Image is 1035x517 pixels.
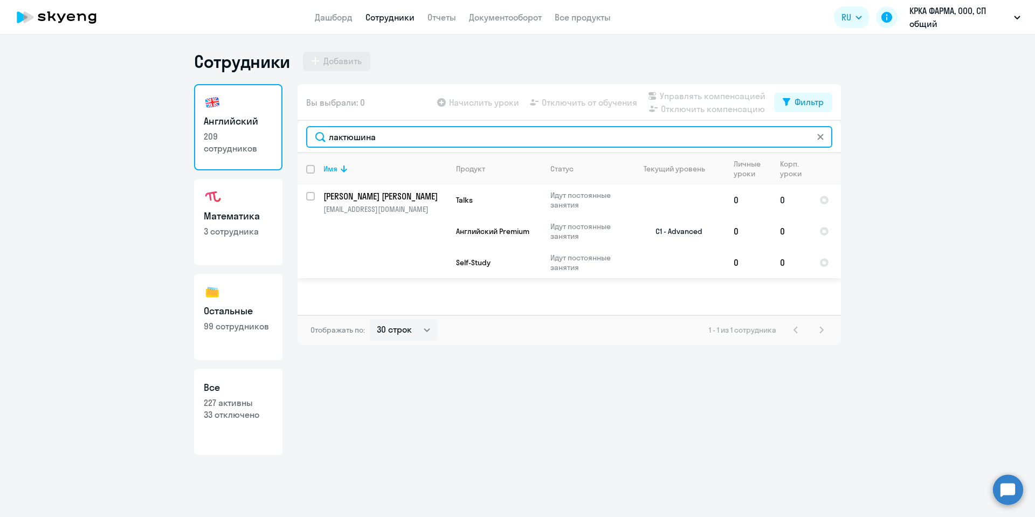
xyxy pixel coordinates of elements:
[310,325,365,335] span: Отображать по:
[780,159,810,178] div: Корп. уроки
[456,195,473,205] span: Talks
[323,190,445,202] p: [PERSON_NAME] [PERSON_NAME]
[550,222,624,241] p: Идут постоянные занятия
[725,216,771,247] td: 0
[771,184,811,216] td: 0
[795,95,824,108] div: Фильтр
[194,84,282,170] a: Английский209 сотрудников
[323,164,447,174] div: Имя
[204,209,273,223] h3: Математика
[456,258,491,267] span: Self-Study
[456,226,529,236] span: Английский Premium
[204,397,273,409] p: 227 активны
[204,130,273,154] p: 209 сотрудников
[456,164,485,174] div: Продукт
[771,247,811,278] td: 0
[644,164,705,174] div: Текущий уровень
[633,164,724,174] div: Текущий уровень
[315,12,353,23] a: Дашборд
[303,52,370,71] button: Добавить
[204,304,273,318] h3: Остальные
[204,114,273,128] h3: Английский
[194,179,282,265] a: Математика3 сотрудника
[323,204,447,214] p: [EMAIL_ADDRESS][DOMAIN_NAME]
[204,320,273,332] p: 99 сотрудников
[550,190,624,210] p: Идут постоянные занятия
[194,369,282,455] a: Все227 активны33 отключено
[550,164,574,174] div: Статус
[204,94,221,111] img: english
[550,253,624,272] p: Идут постоянные занятия
[725,184,771,216] td: 0
[306,126,832,148] input: Поиск по имени, email, продукту или статусу
[834,6,870,28] button: RU
[774,93,832,112] button: Фильтр
[204,284,221,301] img: others
[725,247,771,278] td: 0
[194,51,290,72] h1: Сотрудники
[771,216,811,247] td: 0
[909,4,1010,30] p: КРКА ФАРМА, ООО, СП общий
[841,11,851,24] span: RU
[469,12,542,23] a: Документооборот
[427,12,456,23] a: Отчеты
[204,189,221,206] img: math
[904,4,1026,30] button: КРКА ФАРМА, ООО, СП общий
[709,325,776,335] span: 1 - 1 из 1 сотрудника
[323,54,362,67] div: Добавить
[323,190,447,202] a: [PERSON_NAME] [PERSON_NAME]
[555,12,611,23] a: Все продукты
[204,381,273,395] h3: Все
[365,12,415,23] a: Сотрудники
[194,274,282,360] a: Остальные99 сотрудников
[625,184,725,278] td: C1 - Advanced
[306,96,365,109] span: Вы выбрали: 0
[734,159,771,178] div: Личные уроки
[204,409,273,421] p: 33 отключено
[323,164,337,174] div: Имя
[204,225,273,237] p: 3 сотрудника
